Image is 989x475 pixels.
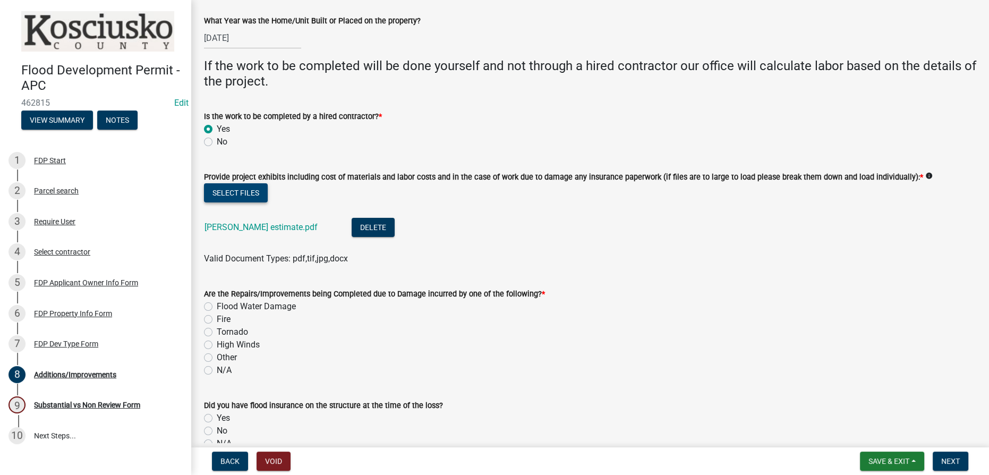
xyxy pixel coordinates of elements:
label: N/A [217,364,232,377]
div: 4 [8,243,25,260]
wm-modal-confirm: Delete Document [352,223,395,233]
div: 9 [8,396,25,413]
span: Back [220,457,240,465]
div: Additions/Improvements [34,371,116,378]
button: Void [257,452,291,471]
button: Notes [97,111,138,130]
span: 462815 [21,98,170,108]
div: Select contractor [34,248,90,256]
button: Save & Exit [860,452,924,471]
div: FDP Dev Type Form [34,340,98,347]
button: Delete [352,218,395,237]
span: Valid Document Types: pdf,tif,jpg,docx [204,253,348,264]
div: 3 [8,213,25,230]
i: info [925,172,933,180]
div: 7 [8,335,25,352]
div: 8 [8,366,25,383]
label: Fire [217,313,231,326]
span: Next [941,457,960,465]
label: Are the Repairs/Improvements being Completed due to Damage incurred by one of the following? [204,291,545,298]
a: Edit [174,98,189,108]
button: Next [933,452,968,471]
label: Is the work to be completed by a hired contractor? [204,113,382,121]
a: [PERSON_NAME] estimate.pdf [204,222,318,232]
div: 1 [8,152,25,169]
label: No [217,135,227,148]
div: 5 [8,274,25,291]
label: N/A [217,437,232,450]
label: High Winds [217,338,260,351]
label: Other [217,351,237,364]
label: No [217,425,227,437]
wm-modal-confirm: Summary [21,116,93,125]
span: Save & Exit [868,457,909,465]
label: Yes [217,123,230,135]
wm-modal-confirm: Notes [97,116,138,125]
label: Yes [217,412,230,425]
div: 10 [8,427,25,444]
input: mm/dd/yyyy [204,27,301,49]
label: Flood Water Damage [217,300,296,313]
button: View Summary [21,111,93,130]
div: Substantial vs Non Review Form [34,401,140,409]
div: 2 [8,182,25,199]
label: Tornado [217,326,248,338]
h4: If the work to be completed will be done yourself and not through a hired contractor our office w... [204,58,976,89]
div: Parcel search [34,187,79,194]
div: 6 [8,305,25,322]
div: FDP Start [34,157,66,164]
label: Provide project exhibits including cost of materials and labor costs and in the case of work due ... [204,174,923,181]
label: Did you have flood insurance on the structure at the time of the loss? [204,402,443,410]
h4: Flood Development Permit - APC [21,63,183,94]
div: FDP Applicant Owner Info Form [34,279,138,286]
div: Require User [34,218,75,225]
div: FDP Property Info Form [34,310,112,317]
img: Kosciusko County, Indiana [21,11,174,52]
wm-modal-confirm: Edit Application Number [174,98,189,108]
button: Back [212,452,248,471]
button: Select files [204,183,268,202]
label: What Year was the Home/Unit Built or Placed on the property? [204,18,421,25]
